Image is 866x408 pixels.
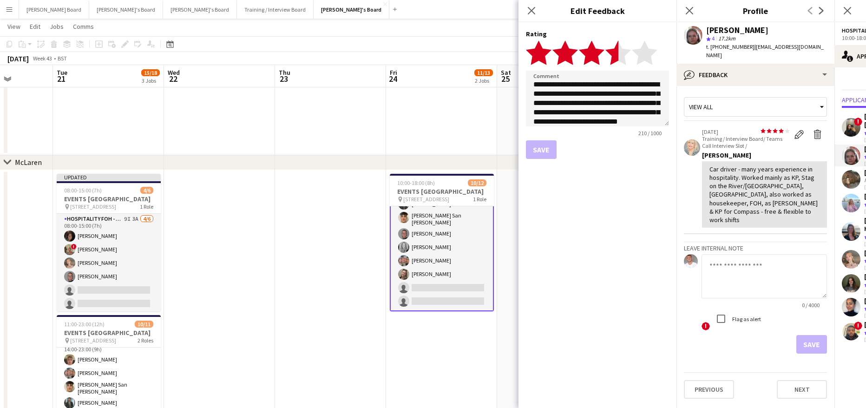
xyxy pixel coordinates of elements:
[676,64,834,86] div: Feedback
[57,214,161,313] app-card-role: Hospitality FOH - TLC9I3A4/608:00-15:00 (7h)[PERSON_NAME]![PERSON_NAME][PERSON_NAME][PERSON_NAME]
[7,22,20,31] span: View
[70,203,116,210] span: [STREET_ADDRESS]
[390,174,494,311] app-job-card: 10:00-18:00 (8h)10/12EVENTS [GEOGRAPHIC_DATA] [STREET_ADDRESS]1 Role[PERSON_NAME][PERSON_NAME][PE...
[140,187,153,194] span: 4/6
[73,22,94,31] span: Comms
[135,321,153,328] span: 10/11
[7,54,29,63] div: [DATE]
[475,77,492,84] div: 2 Jobs
[57,195,161,203] h3: EVENTS [GEOGRAPHIC_DATA]
[702,128,790,135] p: [DATE]
[702,135,790,149] p: Training / Interview Board/ Teams Call Interview Slot /
[70,337,116,344] span: [STREET_ADDRESS]
[163,0,237,19] button: [PERSON_NAME]'s Board
[57,174,161,311] app-job-card: Updated08:00-15:00 (7h)4/6EVENTS [GEOGRAPHIC_DATA] [STREET_ADDRESS]1 RoleHospitality FOH - TLC9I3...
[706,26,768,34] div: [PERSON_NAME]
[279,68,290,77] span: Thu
[854,322,862,330] span: !
[64,321,105,328] span: 11:00-23:00 (12h)
[702,322,710,330] span: !
[468,179,486,186] span: 10/12
[702,151,827,159] div: [PERSON_NAME]
[390,187,494,196] h3: EVENTS [GEOGRAPHIC_DATA]
[140,203,153,210] span: 1 Role
[684,244,827,252] h3: Leave internal note
[58,55,67,62] div: BST
[676,5,834,17] h3: Profile
[55,73,67,84] span: 21
[26,20,44,33] a: Edit
[314,0,389,19] button: [PERSON_NAME]'s Board
[31,55,54,62] span: Week 43
[684,380,734,399] button: Previous
[388,73,397,84] span: 24
[168,68,180,77] span: Wed
[631,130,669,137] span: 210 / 1000
[19,0,89,19] button: [PERSON_NAME] Board
[89,0,163,19] button: [PERSON_NAME]'s Board
[277,73,290,84] span: 23
[689,103,713,111] span: View all
[712,35,715,42] span: 4
[854,118,862,126] span: !
[57,329,161,337] h3: EVENTS [GEOGRAPHIC_DATA]
[30,22,40,31] span: Edit
[141,69,160,76] span: 15/18
[166,73,180,84] span: 22
[57,174,161,181] div: Updated
[69,20,98,33] a: Comms
[777,380,827,399] button: Next
[706,43,754,50] span: t. [PHONE_NUMBER]
[501,68,511,77] span: Sat
[397,179,435,186] span: 10:00-18:00 (8h)
[64,187,102,194] span: 08:00-15:00 (7h)
[499,73,511,84] span: 25
[390,127,494,311] app-card-role: [PERSON_NAME][PERSON_NAME][PERSON_NAME][PERSON_NAME] San [PERSON_NAME][PERSON_NAME][PERSON_NAME][...
[403,196,449,203] span: [STREET_ADDRESS]
[716,35,737,42] span: 17.2km
[15,158,42,167] div: McLaren
[46,20,67,33] a: Jobs
[4,20,24,33] a: View
[526,30,669,38] h3: Rating
[50,22,64,31] span: Jobs
[57,68,67,77] span: Tue
[237,0,314,19] button: Training / Interview Board
[518,5,676,17] h3: Edit Feedback
[390,68,397,77] span: Fri
[71,244,77,250] span: !
[142,77,159,84] div: 3 Jobs
[709,165,820,224] div: Car driver - many years experience in hospitality. Worked mainly as KP, Stag on the River/[GEOGRA...
[473,196,486,203] span: 1 Role
[794,302,827,309] span: 0 / 4000
[138,337,153,344] span: 2 Roles
[730,316,761,322] label: Flag as alert
[706,43,824,59] span: | [EMAIL_ADDRESS][DOMAIN_NAME]
[474,69,493,76] span: 11/13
